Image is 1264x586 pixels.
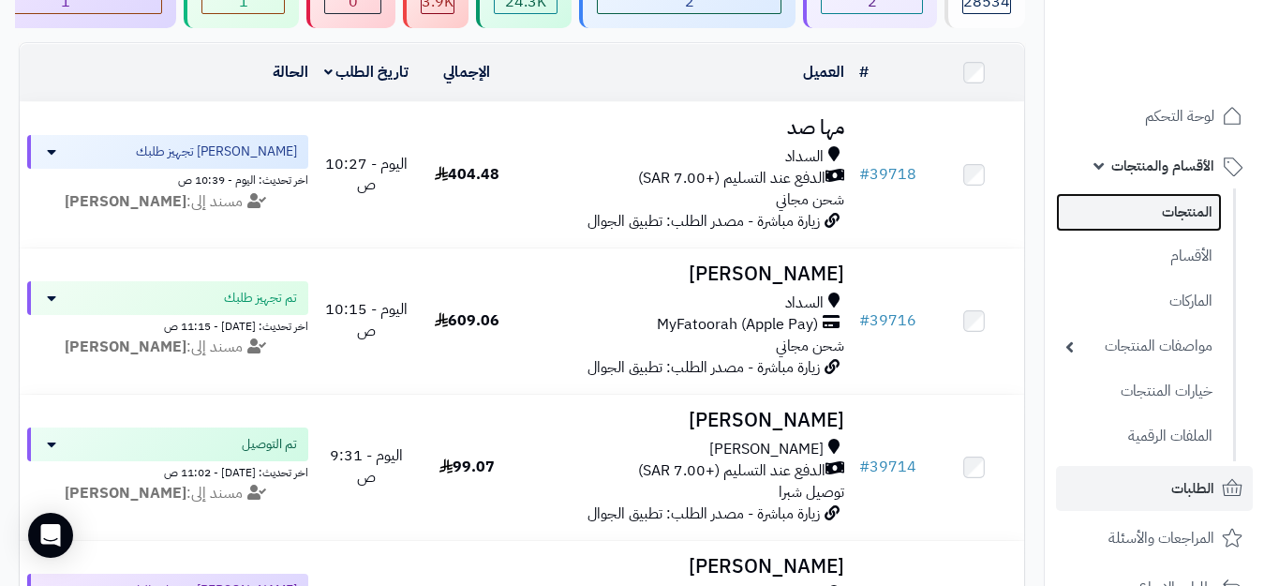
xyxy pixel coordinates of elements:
[27,461,308,481] div: اخر تحديث: [DATE] - 11:02 ص
[859,61,869,83] a: #
[273,61,308,83] a: الحالة
[330,444,403,488] span: اليوم - 9:31 ص
[13,191,322,213] div: مسند إلى:
[859,309,870,332] span: #
[439,456,495,478] span: 99.07
[28,513,73,558] div: Open Intercom Messenger
[638,460,825,482] span: الدفع عند التسليم (+7.00 SAR)
[13,337,322,358] div: مسند إلى:
[776,335,844,357] span: شحن مجاني
[1056,416,1222,457] a: الملفات الرقمية
[587,503,820,525] span: زيارة مباشرة - مصدر الطلب: تطبيق الجوال
[1056,326,1222,367] a: مواصفات المنتجات
[525,556,844,578] h3: [PERSON_NAME]
[443,61,490,83] a: الإجمالي
[1171,475,1214,502] span: الطلبات
[657,314,818,336] span: MyFatoorah (Apple Pay)
[65,336,186,358] strong: [PERSON_NAME]
[324,61,409,83] a: تاريخ الطلب
[638,168,825,189] span: الدفع عند التسليم (+7.00 SAR)
[13,483,322,504] div: مسند إلى:
[65,482,186,504] strong: [PERSON_NAME]
[1056,94,1253,139] a: لوحة التحكم
[1111,153,1214,179] span: الأقسام والمنتجات
[525,263,844,285] h3: [PERSON_NAME]
[242,435,297,454] span: تم التوصيل
[27,169,308,188] div: اخر تحديث: اليوم - 10:39 ص
[785,146,824,168] span: السداد
[779,481,844,503] span: توصيل شبرا
[224,289,297,308] span: تم تجهيز طلبك
[435,163,499,186] span: 404.48
[859,163,916,186] a: #39718
[1056,281,1222,322] a: الماركات
[1137,48,1246,87] img: logo-2.png
[587,356,820,379] span: زيارة مباشرة - مصدر الطلب: تطبيق الجوال
[435,309,499,332] span: 609.06
[1056,193,1222,232] a: المنتجات
[1056,371,1222,412] a: خيارات المنتجات
[65,190,186,213] strong: [PERSON_NAME]
[785,293,824,314] span: السداد
[1108,525,1214,551] span: المراجعات والأسئلة
[525,117,844,139] h3: مها صد
[709,439,824,460] span: [PERSON_NAME]
[587,210,820,233] span: زيارة مباشرة - مصدر الطلب: تطبيق الجوال
[859,456,916,478] a: #39714
[859,456,870,478] span: #
[27,315,308,335] div: اخر تحديث: [DATE] - 11:15 ص
[859,163,870,186] span: #
[136,143,297,161] span: [PERSON_NAME] تجهيز طلبك
[1056,516,1253,561] a: المراجعات والأسئلة
[1056,236,1222,277] a: الأقسام
[1145,103,1214,129] span: لوحة التحكم
[859,309,916,332] a: #39716
[1056,466,1253,511] a: الطلبات
[325,153,408,197] span: اليوم - 10:27 ص
[325,298,408,342] span: اليوم - 10:15 ص
[525,410,844,431] h3: [PERSON_NAME]
[803,61,844,83] a: العميل
[776,188,844,211] span: شحن مجاني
